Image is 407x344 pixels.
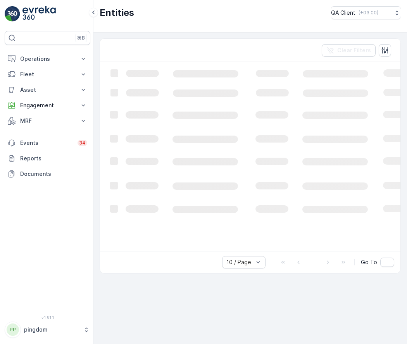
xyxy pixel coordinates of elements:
img: logo [5,6,20,22]
p: MRF [20,117,75,125]
p: Clear Filters [337,46,371,54]
button: MRF [5,113,90,129]
div: PP [7,323,19,336]
p: 34 [79,140,86,146]
span: Go To [361,258,377,266]
span: v 1.51.1 [5,315,90,320]
p: Reports [20,155,87,162]
button: Clear Filters [322,44,376,57]
button: Operations [5,51,90,67]
a: Reports [5,151,90,166]
p: Events [20,139,73,147]
button: Engagement [5,98,90,113]
p: ⌘B [77,35,85,41]
p: Entities [100,7,134,19]
a: Events34 [5,135,90,151]
button: Asset [5,82,90,98]
p: pingdom [24,326,79,334]
button: PPpingdom [5,322,90,338]
p: Operations [20,55,75,63]
img: logo_light-DOdMpM7g.png [22,6,56,22]
a: Documents [5,166,90,182]
p: Asset [20,86,75,94]
button: QA Client(+03:00) [331,6,401,19]
p: ( +03:00 ) [359,10,378,16]
p: Documents [20,170,87,178]
button: Fleet [5,67,90,82]
p: QA Client [331,9,355,17]
p: Fleet [20,71,75,78]
p: Engagement [20,101,75,109]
